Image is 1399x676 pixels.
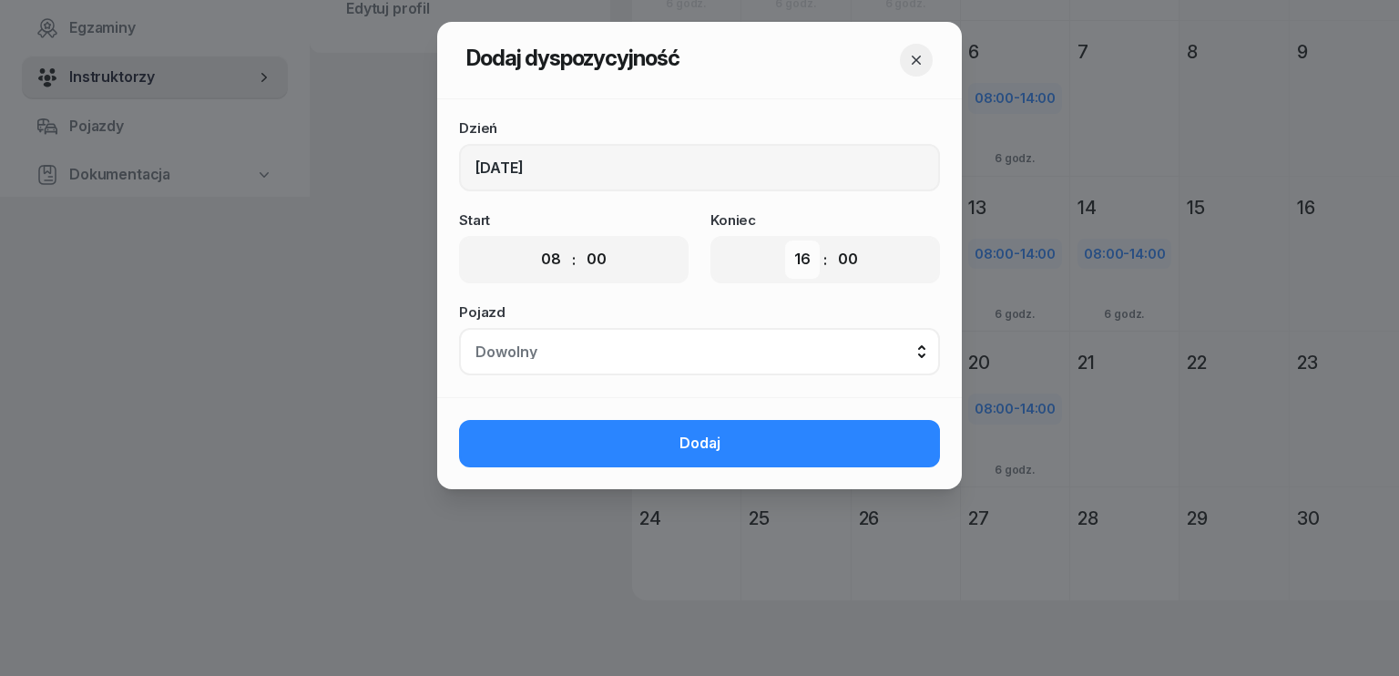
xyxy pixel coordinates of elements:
button: Dowolny [459,328,940,375]
div: : [572,249,576,271]
div: : [823,249,827,271]
button: Dodaj [459,420,940,467]
span: Dodaj [679,432,720,456]
span: Dodaj dyspozycyjność [466,45,679,71]
div: Dowolny [475,344,537,359]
